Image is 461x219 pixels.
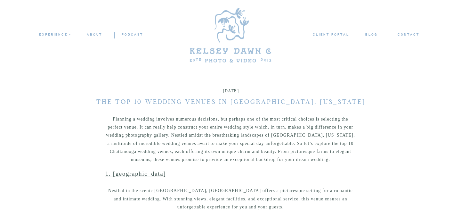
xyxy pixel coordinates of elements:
a: blog [354,32,389,38]
a: 1. [GEOGRAPHIC_DATA] [105,170,166,177]
a: ABOUT [74,32,114,38]
h1: The Top 10 Wedding Venues in [GEOGRAPHIC_DATA], [US_STATE] [91,97,371,108]
a: client portal [312,32,351,38]
p: Planning a wedding involves numerous decisions, but perhaps one of the most critical choices is s... [105,115,356,164]
a: contact [397,32,420,38]
p: Nestled in the scenic [GEOGRAPHIC_DATA], [GEOGRAPHIC_DATA] offers a picturesque setting for a rom... [105,187,356,211]
a: podcast [115,32,150,38]
a: experience [39,32,70,38]
p: [DATE] [206,87,256,95]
